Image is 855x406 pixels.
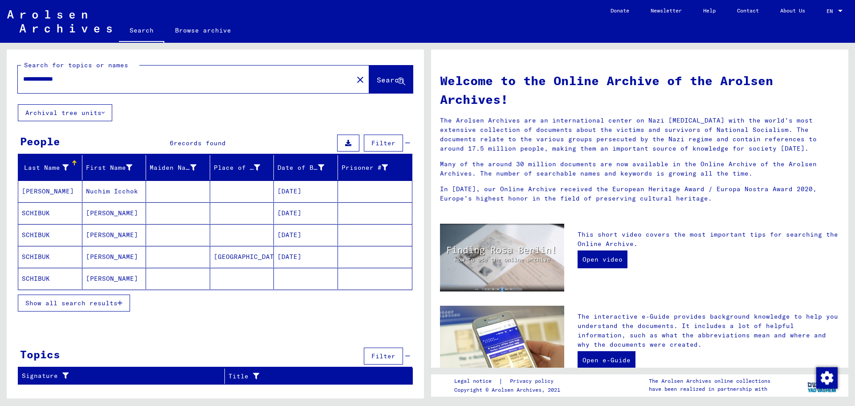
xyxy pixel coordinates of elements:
[214,160,274,175] div: Place of Birth
[342,160,402,175] div: Prisoner #
[86,163,133,172] div: First Name
[18,268,82,289] mat-cell: SCHIBUK
[364,135,403,152] button: Filter
[18,224,82,246] mat-cell: SCHIBUK
[806,374,839,396] img: yv_logo.png
[170,139,174,147] span: 6
[22,371,213,381] div: Signature
[274,155,338,180] mat-header-cell: Date of Birth
[274,180,338,202] mat-cell: [DATE]
[816,367,837,388] div: Change consent
[351,70,369,88] button: Clear
[338,155,412,180] mat-header-cell: Prisoner #
[210,155,274,180] mat-header-cell: Place of Birth
[274,202,338,224] mat-cell: [DATE]
[82,202,147,224] mat-cell: [PERSON_NAME]
[377,75,403,84] span: Search
[82,268,147,289] mat-cell: [PERSON_NAME]
[277,160,338,175] div: Date of Birth
[18,180,82,202] mat-cell: [PERSON_NAME]
[18,295,130,312] button: Show all search results
[22,369,224,383] div: Signature
[7,10,112,33] img: Arolsen_neg.svg
[274,246,338,267] mat-cell: [DATE]
[440,160,839,178] p: Many of the around 30 million documents are now available in the Online Archive of the Arolsen Ar...
[274,224,338,246] mat-cell: [DATE]
[228,372,391,381] div: Title
[20,133,60,149] div: People
[826,8,836,14] span: EN
[578,312,839,349] p: The interactive e-Guide provides background knowledge to help you understand the documents. It in...
[146,155,210,180] mat-header-cell: Maiden Name
[18,104,112,121] button: Archival tree units
[440,185,839,203] p: In [DATE], our Online Archive received the European Heritage Award / Europa Nostra Award 2020, Eu...
[440,224,564,291] img: video.jpg
[371,352,395,360] span: Filter
[18,202,82,224] mat-cell: SCHIBUK
[503,377,564,386] a: Privacy policy
[440,306,564,389] img: eguide.jpg
[214,163,261,172] div: Place of Birth
[20,346,60,362] div: Topics
[18,155,82,180] mat-header-cell: Last Name
[82,246,147,267] mat-cell: [PERSON_NAME]
[371,139,395,147] span: Filter
[454,377,564,386] div: |
[816,367,838,389] img: Change consent
[119,20,164,43] a: Search
[150,163,196,172] div: Maiden Name
[440,116,839,153] p: The Arolsen Archives are an international center on Nazi [MEDICAL_DATA] with the world’s most ext...
[649,377,770,385] p: The Arolsen Archives online collections
[82,224,147,246] mat-cell: [PERSON_NAME]
[150,160,210,175] div: Maiden Name
[454,377,499,386] a: Legal notice
[82,180,147,202] mat-cell: Nuchim Icchok
[649,385,770,393] p: have been realized in partnership with
[22,163,69,172] div: Last Name
[578,250,627,268] a: Open video
[364,348,403,365] button: Filter
[342,163,388,172] div: Prisoner #
[578,351,635,369] a: Open e-Guide
[228,369,402,383] div: Title
[454,386,564,394] p: Copyright © Arolsen Archives, 2021
[174,139,226,147] span: records found
[578,230,839,249] p: This short video covers the most important tips for searching the Online Archive.
[25,299,118,307] span: Show all search results
[277,163,324,172] div: Date of Birth
[355,74,366,85] mat-icon: close
[210,246,274,267] mat-cell: [GEOGRAPHIC_DATA]
[369,66,413,93] button: Search
[22,160,82,175] div: Last Name
[82,155,147,180] mat-header-cell: First Name
[440,71,839,109] h1: Welcome to the Online Archive of the Arolsen Archives!
[24,61,128,69] mat-label: Search for topics or names
[18,246,82,267] mat-cell: SCHIBUK
[164,20,242,41] a: Browse archive
[86,160,146,175] div: First Name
